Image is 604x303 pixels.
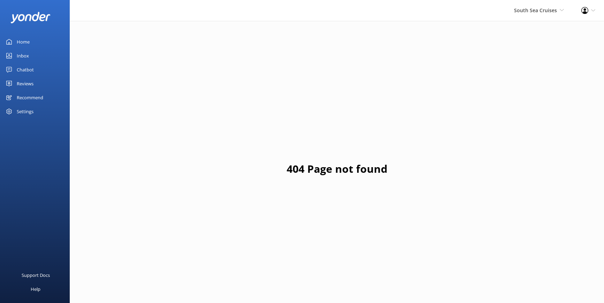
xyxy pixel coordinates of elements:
[17,77,33,91] div: Reviews
[17,35,30,49] div: Home
[514,7,557,14] span: South Sea Cruises
[17,49,29,63] div: Inbox
[10,12,51,23] img: yonder-white-logo.png
[17,91,43,104] div: Recommend
[31,282,40,296] div: Help
[22,268,50,282] div: Support Docs
[17,63,34,77] div: Chatbot
[287,161,387,177] h1: 404 Page not found
[17,104,33,118] div: Settings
